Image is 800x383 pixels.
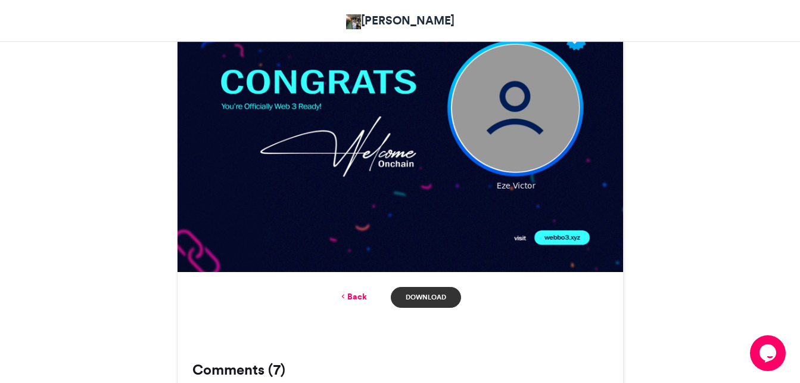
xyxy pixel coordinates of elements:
a: Download [391,287,460,308]
h3: Comments (7) [192,363,608,377]
iframe: chat widget [750,335,788,371]
a: Back [339,291,367,303]
img: Anuoluwapo Omolafe [346,14,361,29]
a: [PERSON_NAME] [346,12,455,29]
